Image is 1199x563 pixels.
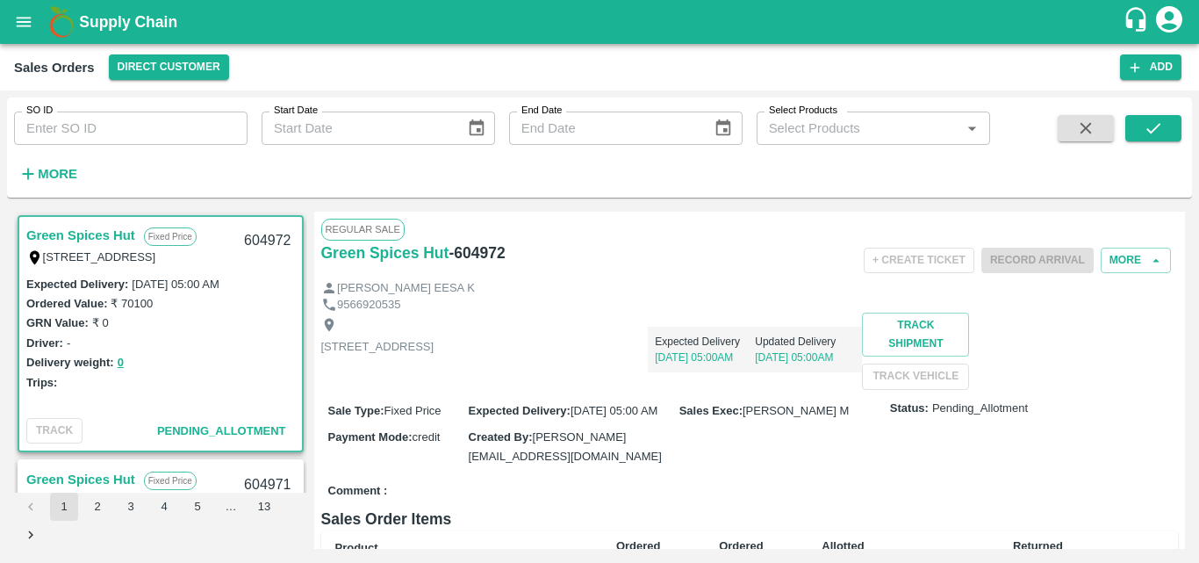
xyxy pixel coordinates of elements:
[328,483,388,500] label: Comment :
[4,2,44,42] button: open drawer
[1101,248,1171,273] button: More
[509,112,700,145] input: End Date
[384,404,442,417] span: Fixed Price
[321,339,434,356] p: [STREET_ADDRESS]
[755,334,855,350] p: Updated Delivery
[118,353,124,373] button: 0
[328,404,384,417] label: Sale Type :
[743,404,849,417] span: [PERSON_NAME] M
[262,112,453,145] input: Start Date
[762,117,956,140] input: Select Products
[679,404,743,417] label: Sales Exec :
[233,465,301,506] div: 604971
[274,104,318,118] label: Start Date
[449,241,505,265] h6: - 604972
[14,493,307,549] nav: pagination navigation
[26,104,53,118] label: SO ID
[337,297,400,314] p: 9566920535
[337,280,475,297] p: [PERSON_NAME] EESA K
[755,350,855,365] p: [DATE] 05:00AM
[217,499,245,516] div: …
[26,297,107,310] label: Ordered Value:
[26,336,63,350] label: Driver:
[50,493,78,521] button: page 1
[250,493,278,521] button: Go to page 13
[183,493,212,521] button: Go to page 5
[144,472,197,490] p: Fixed Price
[111,297,153,310] label: ₹ 70100
[109,54,229,80] button: Select DC
[43,250,156,263] label: [STREET_ADDRESS]
[150,493,178,521] button: Go to page 4
[14,56,95,79] div: Sales Orders
[655,350,755,365] p: [DATE] 05:00AM
[79,10,1123,34] a: Supply Chain
[157,424,286,437] span: Pending_Allotment
[132,278,219,291] label: [DATE] 05:00 AM
[44,4,79,40] img: logo
[460,112,493,145] button: Choose date
[769,104,837,118] label: Select Products
[79,13,177,31] b: Supply Chain
[1153,4,1185,40] div: account of current user
[521,104,562,118] label: End Date
[707,112,740,145] button: Choose date
[17,521,45,549] button: Go to next page
[469,404,571,417] label: Expected Delivery :
[26,376,57,389] label: Trips:
[1120,54,1181,80] button: Add
[38,167,77,181] strong: More
[233,220,301,262] div: 604972
[83,493,111,521] button: Go to page 2
[328,430,413,444] label: Payment Mode :
[335,541,378,554] b: Product
[932,401,1028,417] span: Pending_Allotment
[1123,6,1153,38] div: customer-support
[26,278,128,291] label: Expected Delivery :
[571,404,657,417] span: [DATE] 05:00 AM
[890,401,929,417] label: Status:
[862,313,969,357] button: Track Shipment
[321,241,449,265] a: Green Spices Hut
[92,316,109,329] label: ₹ 0
[469,430,662,463] span: [PERSON_NAME][EMAIL_ADDRESS][DOMAIN_NAME]
[960,117,983,140] button: Open
[67,336,70,350] label: -
[26,356,114,369] label: Delivery weight:
[655,334,755,350] p: Expected Delivery
[321,219,405,240] span: Regular Sale
[26,224,135,247] a: Green Spices Hut
[26,468,135,491] a: Green Spices Hut
[981,252,1094,266] span: Please dispatch the trip before ending
[14,112,248,145] input: Enter SO ID
[413,430,441,444] span: credit
[14,159,82,189] button: More
[321,507,1179,531] h6: Sales Order Items
[26,316,89,329] label: GRN Value:
[144,227,197,246] p: Fixed Price
[117,493,145,521] button: Go to page 3
[469,430,533,444] label: Created By :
